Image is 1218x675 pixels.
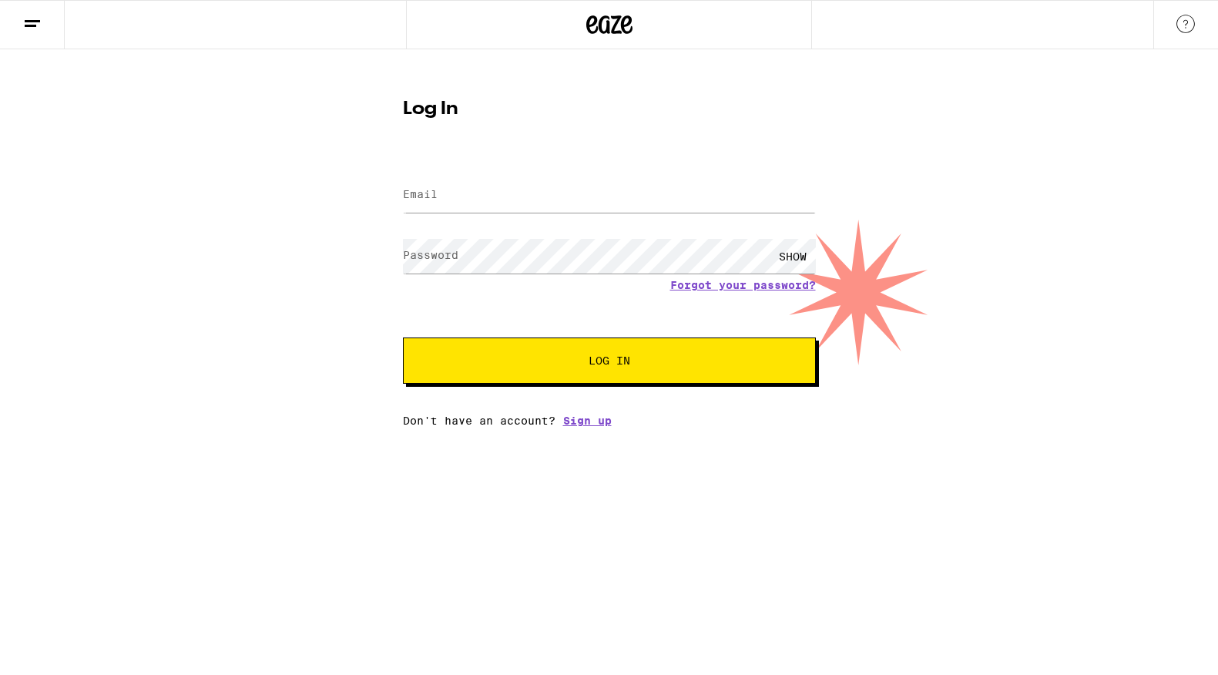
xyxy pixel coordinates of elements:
[589,355,630,366] span: Log In
[563,415,612,427] a: Sign up
[403,337,816,384] button: Log In
[403,188,438,200] label: Email
[403,415,816,427] div: Don't have an account?
[670,279,816,291] a: Forgot your password?
[403,100,816,119] h1: Log In
[403,249,458,261] label: Password
[403,178,816,213] input: Email
[770,239,816,274] div: SHOW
